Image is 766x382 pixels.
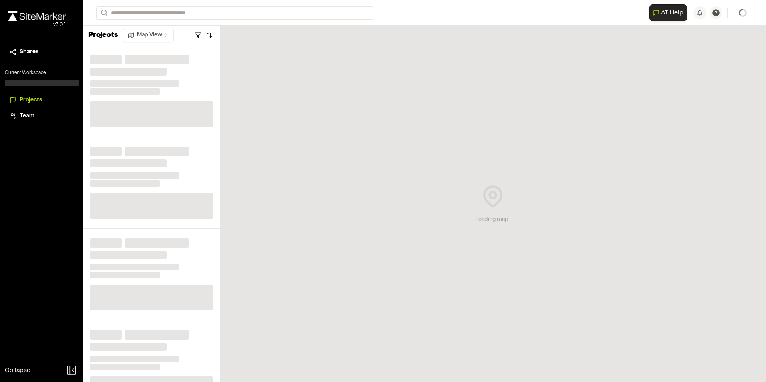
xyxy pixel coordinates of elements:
[649,4,690,21] div: Open AI Assistant
[8,11,66,21] img: rebrand.png
[5,69,79,76] p: Current Workspace
[649,4,687,21] button: Open AI Assistant
[20,96,42,105] span: Projects
[476,215,510,224] div: Loading map...
[20,48,38,56] span: Shares
[10,48,74,56] a: Shares
[10,112,74,121] a: Team
[10,96,74,105] a: Projects
[661,8,683,18] span: AI Help
[88,30,118,41] p: Projects
[8,21,66,28] div: Oh geez...please don't...
[5,366,30,375] span: Collapse
[20,112,34,121] span: Team
[96,6,111,20] button: Search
